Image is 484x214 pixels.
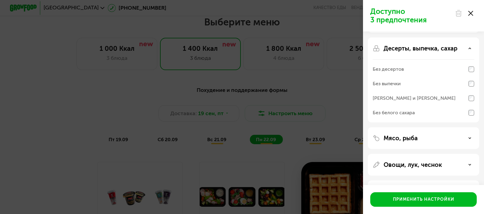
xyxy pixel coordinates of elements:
div: Без белого сахара [373,109,415,116]
div: Без выпечки [373,80,401,87]
div: [PERSON_NAME] и [PERSON_NAME] [373,95,456,102]
p: Овощи, лук, чеснок [384,161,442,168]
div: Без десертов [373,66,404,73]
p: Мясо, рыба [384,135,418,142]
p: Десерты, выпечка, сахар [384,45,457,52]
button: Применить настройки [370,192,477,207]
p: Доступно 3 предпочтения [370,7,451,24]
div: Применить настройки [393,196,454,203]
